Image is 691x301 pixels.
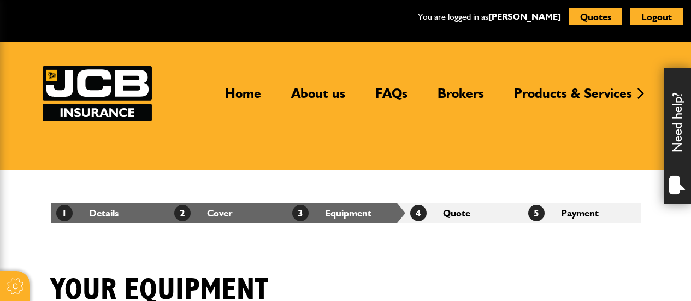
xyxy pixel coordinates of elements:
img: JCB Insurance Services logo [43,66,152,121]
a: Products & Services [506,85,640,110]
span: 1 [56,205,73,221]
a: 2Cover [174,207,233,219]
p: You are logged in as [418,10,561,24]
span: 4 [410,205,427,221]
a: Brokers [429,85,492,110]
span: 3 [292,205,309,221]
div: Need help? [664,68,691,204]
a: 1Details [56,207,119,219]
a: [PERSON_NAME] [488,11,561,22]
button: Quotes [569,8,622,25]
span: 2 [174,205,191,221]
li: Payment [523,203,641,223]
a: Home [217,85,269,110]
li: Equipment [287,203,405,223]
a: About us [283,85,353,110]
a: JCB Insurance Services [43,66,152,121]
a: FAQs [367,85,416,110]
span: 5 [528,205,545,221]
button: Logout [630,8,683,25]
li: Quote [405,203,523,223]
